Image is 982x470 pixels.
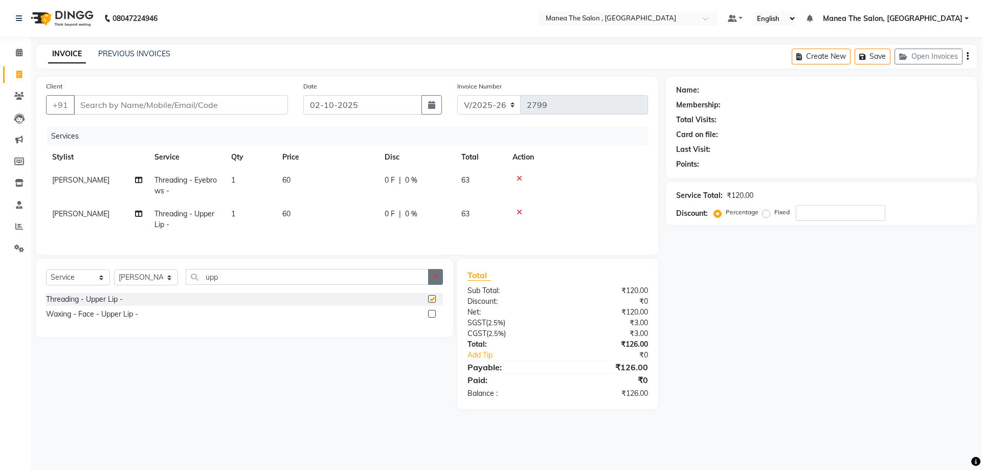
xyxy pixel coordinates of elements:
span: 0 F [385,175,395,186]
div: ₹126.00 [557,339,655,350]
span: 2.5% [488,329,504,338]
span: | [399,175,401,186]
span: 1 [231,209,235,218]
div: ₹0 [557,374,655,386]
div: Net: [460,307,557,318]
div: Discount: [676,208,708,219]
div: ( ) [460,318,557,328]
button: Create New [792,49,851,64]
div: Services [47,127,656,146]
input: Search by Name/Mobile/Email/Code [74,95,288,115]
b: 08047224946 [113,4,158,33]
div: Last Visit: [676,144,710,155]
div: Paid: [460,374,557,386]
div: Total Visits: [676,115,717,125]
div: Balance : [460,388,557,399]
span: | [399,209,401,219]
div: ( ) [460,328,557,339]
span: 0 % [405,175,417,186]
label: Date [303,82,317,91]
th: Price [276,146,378,169]
a: Add Tip [460,350,574,361]
span: [PERSON_NAME] [52,175,109,185]
th: Qty [225,146,276,169]
span: Total [467,270,491,281]
span: [PERSON_NAME] [52,209,109,218]
a: PREVIOUS INVOICES [98,49,170,58]
button: +91 [46,95,75,115]
span: Threading - Upper Lip - [154,209,214,229]
div: ₹0 [574,350,655,361]
label: Client [46,82,62,91]
div: ₹126.00 [557,361,655,373]
span: Threading - Eyebrows - [154,175,217,195]
span: 0 % [405,209,417,219]
div: Discount: [460,296,557,307]
img: logo [26,4,96,33]
div: ₹126.00 [557,388,655,399]
div: Membership: [676,100,721,110]
div: Waxing - Face - Upper Lip - [46,309,138,320]
span: 1 [231,175,235,185]
div: ₹120.00 [727,190,753,201]
button: Open Invoices [895,49,963,64]
label: Invoice Number [457,82,502,91]
span: Manea The Salon, [GEOGRAPHIC_DATA] [823,13,963,24]
span: CGST [467,329,486,338]
button: Save [855,49,890,64]
div: ₹120.00 [557,285,655,296]
div: ₹3.00 [557,318,655,328]
div: ₹3.00 [557,328,655,339]
input: Search or Scan [186,269,429,285]
a: INVOICE [48,45,86,63]
div: Name: [676,85,699,96]
div: Payable: [460,361,557,373]
div: Card on file: [676,129,718,140]
div: Points: [676,159,699,170]
div: Threading - Upper Lip - [46,294,123,305]
th: Stylist [46,146,148,169]
span: 60 [282,175,291,185]
div: Total: [460,339,557,350]
label: Percentage [726,208,758,217]
div: Service Total: [676,190,723,201]
span: 0 F [385,209,395,219]
span: 2.5% [488,319,503,327]
label: Fixed [774,208,790,217]
span: SGST [467,318,486,327]
span: 63 [461,209,470,218]
div: Sub Total: [460,285,557,296]
th: Disc [378,146,455,169]
th: Total [455,146,506,169]
th: Service [148,146,225,169]
th: Action [506,146,648,169]
span: 60 [282,209,291,218]
div: ₹120.00 [557,307,655,318]
div: ₹0 [557,296,655,307]
span: 63 [461,175,470,185]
